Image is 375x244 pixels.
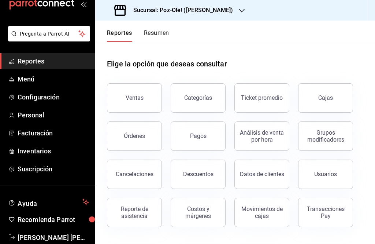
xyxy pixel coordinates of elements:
[171,198,226,227] button: Costos y márgenes
[234,160,289,189] button: Datos de clientes
[18,128,89,138] span: Facturación
[234,198,289,227] button: Movimientos de cajas
[18,110,89,120] span: Personal
[112,205,157,219] div: Reporte de asistencia
[239,205,285,219] div: Movimientos de cajas
[107,83,162,113] button: Ventas
[107,121,162,151] button: Órdenes
[314,171,337,178] div: Usuarios
[298,160,353,189] button: Usuarios
[303,129,348,143] div: Grupos modificadores
[81,1,86,7] button: open_drawer_menu
[18,74,89,84] span: Menú
[183,171,214,178] div: Descuentos
[18,164,89,174] span: Suscripción
[18,92,89,102] span: Configuración
[234,121,289,151] button: Análisis de venta por hora
[144,29,169,42] button: Resumen
[298,198,353,227] button: Transacciones Pay
[298,121,353,151] button: Grupos modificadores
[124,132,145,139] div: Órdenes
[175,205,221,219] div: Costos y márgenes
[18,233,89,243] span: [PERSON_NAME] [PERSON_NAME]
[18,56,89,66] span: Reportes
[298,83,353,113] button: Cajas
[116,171,153,178] div: Cancelaciones
[234,83,289,113] button: Ticket promedio
[126,94,144,101] div: Ventas
[239,129,285,143] div: Análisis de venta por hora
[240,171,284,178] div: Datos de clientes
[171,83,226,113] button: Categorías
[184,94,212,101] div: Categorías
[8,26,90,41] button: Pregunta a Parrot AI
[107,160,162,189] button: Cancelaciones
[318,94,333,101] div: Cajas
[127,6,233,15] h3: Sucursal: Poz-Olé! ([PERSON_NAME])
[5,35,90,43] a: Pregunta a Parrot AI
[107,29,132,42] button: Reportes
[303,205,348,219] div: Transacciones Pay
[18,198,79,207] span: Ayuda
[107,58,227,69] h1: Elige la opción que deseas consultar
[18,146,89,156] span: Inventarios
[107,29,169,42] div: navigation tabs
[20,30,79,38] span: Pregunta a Parrot AI
[171,121,226,151] button: Pagos
[107,198,162,227] button: Reporte de asistencia
[241,94,283,101] div: Ticket promedio
[18,215,89,225] span: Recomienda Parrot
[190,132,207,139] div: Pagos
[171,160,226,189] button: Descuentos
